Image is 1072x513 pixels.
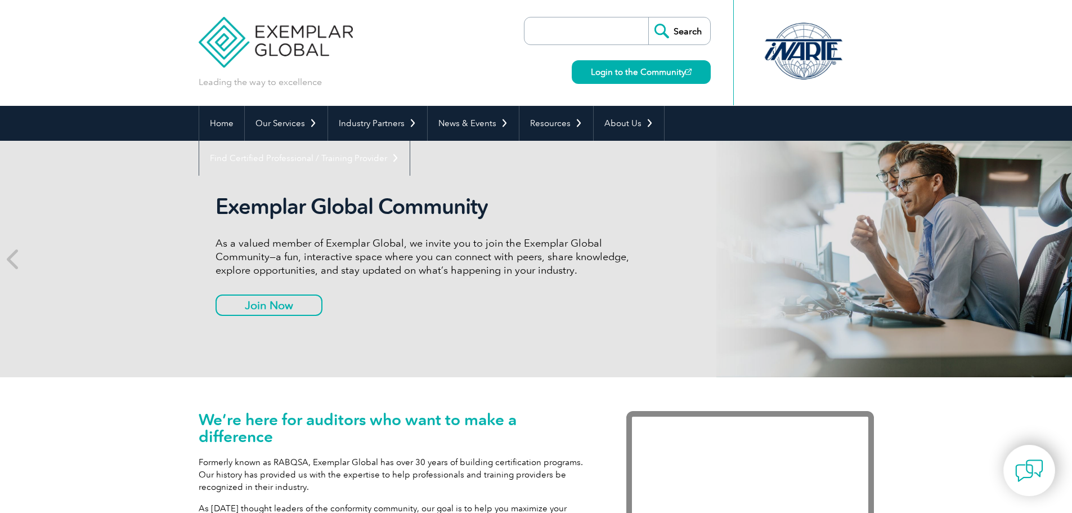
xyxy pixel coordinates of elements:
[199,106,244,141] a: Home
[216,295,322,316] a: Join Now
[199,456,593,493] p: Formerly known as RABQSA, Exemplar Global has over 30 years of building certification programs. O...
[519,106,593,141] a: Resources
[648,17,710,44] input: Search
[245,106,328,141] a: Our Services
[328,106,427,141] a: Industry Partners
[216,237,638,277] p: As a valued member of Exemplar Global, we invite you to join the Exemplar Global Community—a fun,...
[216,194,638,220] h2: Exemplar Global Community
[594,106,664,141] a: About Us
[428,106,519,141] a: News & Events
[572,60,711,84] a: Login to the Community
[199,411,593,445] h1: We’re here for auditors who want to make a difference
[199,141,410,176] a: Find Certified Professional / Training Provider
[1015,457,1043,485] img: contact-chat.png
[199,76,322,88] p: Leading the way to excellence
[685,69,692,75] img: open_square.png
